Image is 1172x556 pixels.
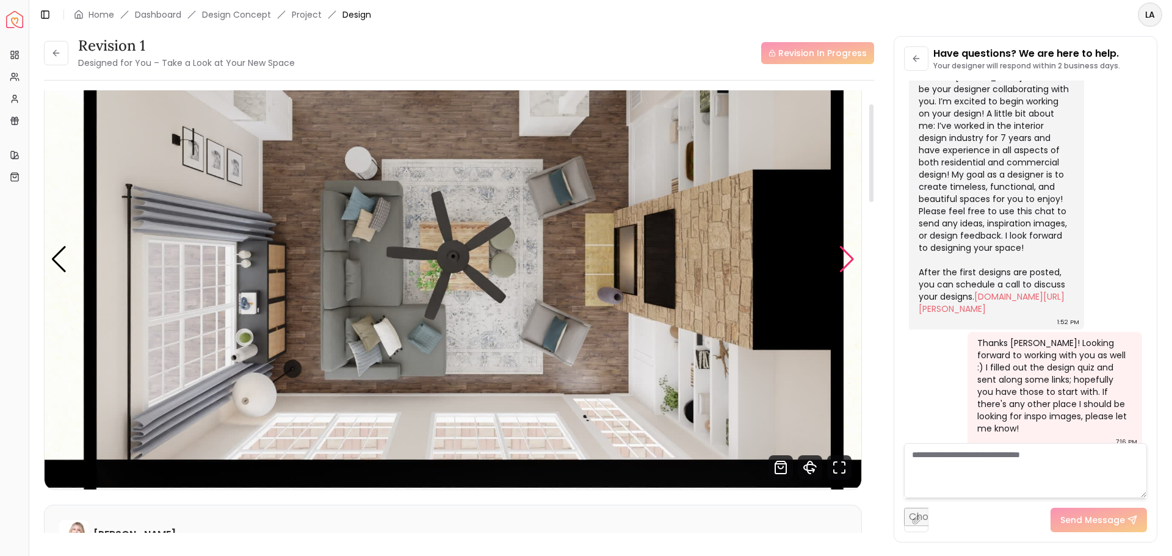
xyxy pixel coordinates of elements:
[827,455,852,480] svg: Fullscreen
[6,11,23,28] a: Spacejoy
[74,9,371,21] nav: breadcrumb
[59,520,89,549] img: Hannah James
[933,46,1120,61] p: Have questions? We are here to help.
[1139,4,1161,26] span: LA
[292,9,322,21] a: Project
[89,9,114,21] a: Home
[93,527,176,542] h6: [PERSON_NAME]
[202,9,271,21] li: Design Concept
[1138,2,1162,27] button: LA
[51,246,67,273] div: Previous slide
[135,9,181,21] a: Dashboard
[6,11,23,28] img: Spacejoy Logo
[45,30,861,489] div: 5 / 5
[839,246,855,273] div: Next slide
[342,9,371,21] span: Design
[769,455,793,480] svg: Shop Products from this design
[919,22,1072,315] div: Hi [PERSON_NAME], Thank you so much for choosing Spacejoy for your design needs! My name is [PERS...
[78,57,295,69] small: Designed for You – Take a Look at Your New Space
[919,291,1065,315] a: [DOMAIN_NAME][URL][PERSON_NAME]
[45,30,861,489] div: Carousel
[78,36,295,56] h3: Revision 1
[933,61,1120,71] p: Your designer will respond within 2 business days.
[1116,436,1137,448] div: 7:16 PM
[977,337,1130,435] div: Thanks [PERSON_NAME]! Looking forward to working with you as well :) I filled out the design quiz...
[1057,316,1079,328] div: 1:52 PM
[798,455,822,480] svg: 360 View
[45,30,861,489] img: Design Render 1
